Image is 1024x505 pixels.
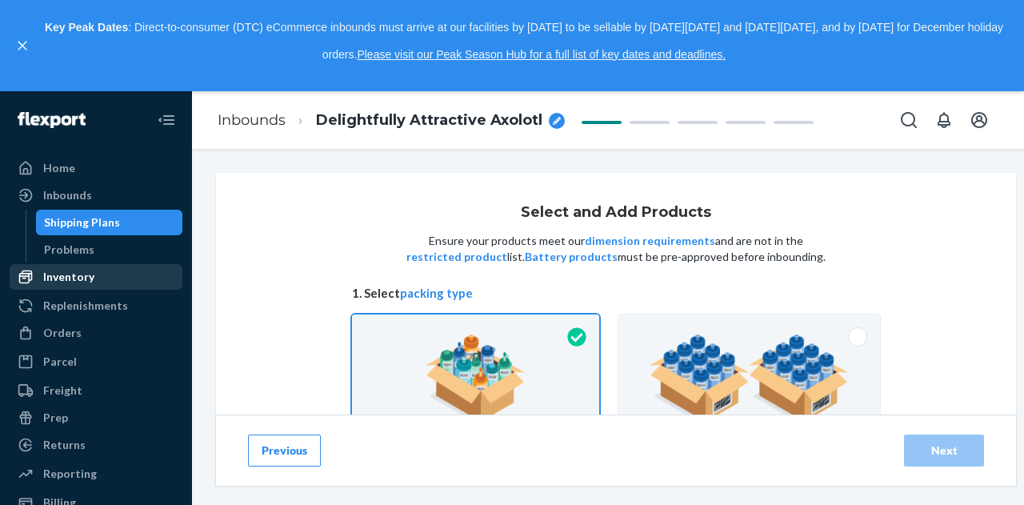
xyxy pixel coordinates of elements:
[18,112,86,128] img: Flexport logo
[10,461,182,487] a: Reporting
[10,349,182,375] a: Parcel
[10,405,182,431] a: Prep
[10,182,182,208] a: Inbounds
[357,48,726,61] a: Please visit our Peak Season Hub for a full list of key dates and deadlines.
[400,285,473,302] button: packing type
[904,435,984,467] button: Next
[426,335,526,423] img: individual-pack.facf35554cb0f1810c75b2bd6df2d64e.png
[893,104,925,136] button: Open Search Box
[10,293,182,319] a: Replenishments
[14,38,30,54] button: close,
[928,104,960,136] button: Open notifications
[918,443,970,459] div: Next
[10,264,182,290] a: Inventory
[963,104,995,136] button: Open account menu
[248,435,321,467] button: Previous
[44,242,94,258] div: Problems
[10,378,182,403] a: Freight
[43,466,97,482] div: Reporting
[44,214,120,230] div: Shipping Plans
[43,410,68,426] div: Prep
[10,432,182,458] a: Returns
[316,110,542,131] span: Delightfully Attractive Axolotl
[36,237,183,263] a: Problems
[45,21,128,34] strong: Key Peak Dates
[43,437,86,453] div: Returns
[352,285,880,302] span: 1. Select
[205,97,578,144] ol: breadcrumbs
[405,233,827,265] p: Ensure your products meet our and are not in the list. must be pre-approved before inbounding.
[406,249,507,265] button: restricted product
[36,210,183,235] a: Shipping Plans
[38,14,1010,68] p: : Direct-to-consumer (DTC) eCommerce inbounds must arrive at our facilities by [DATE] to be sella...
[521,205,711,221] h1: Select and Add Products
[43,160,75,176] div: Home
[650,335,849,423] img: case-pack.59cecea509d18c883b923b81aeac6d0b.png
[43,325,82,341] div: Orders
[10,155,182,181] a: Home
[525,249,618,265] button: Battery products
[43,383,82,399] div: Freight
[43,187,92,203] div: Inbounds
[150,104,182,136] button: Close Navigation
[585,233,715,249] button: dimension requirements
[10,320,182,346] a: Orders
[43,269,94,285] div: Inventory
[218,111,286,129] a: Inbounds
[43,354,77,370] div: Parcel
[43,298,128,314] div: Replenishments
